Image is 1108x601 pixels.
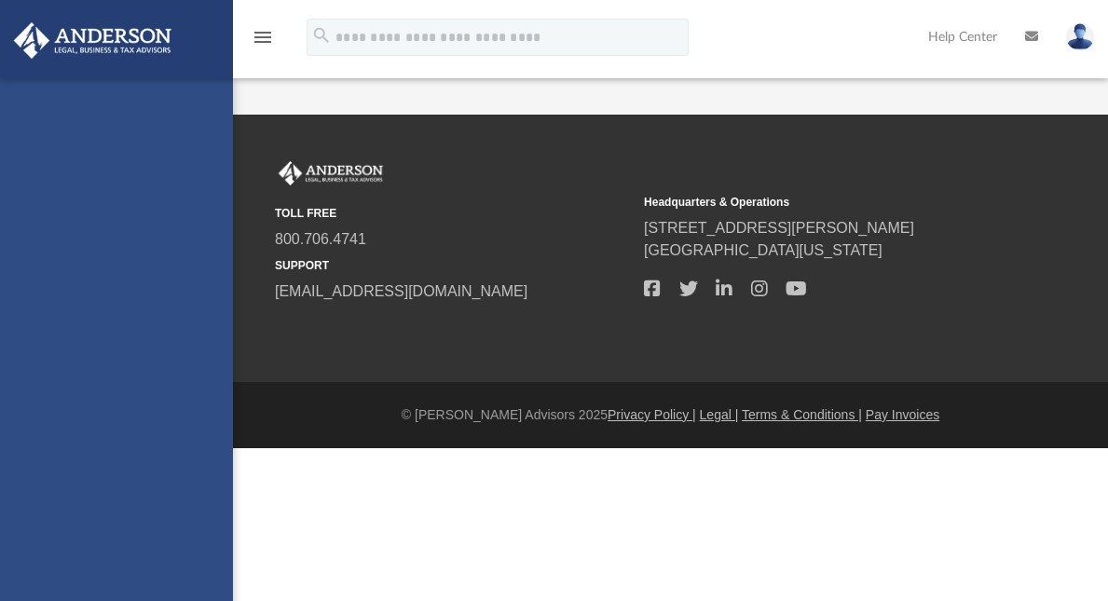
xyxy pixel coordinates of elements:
[275,283,527,299] a: [EMAIL_ADDRESS][DOMAIN_NAME]
[252,26,274,48] i: menu
[8,22,177,59] img: Anderson Advisors Platinum Portal
[1066,23,1094,50] img: User Pic
[275,257,631,274] small: SUPPORT
[275,205,631,222] small: TOLL FREE
[233,405,1108,425] div: © [PERSON_NAME] Advisors 2025
[644,242,882,258] a: [GEOGRAPHIC_DATA][US_STATE]
[275,161,387,185] img: Anderson Advisors Platinum Portal
[608,407,696,422] a: Privacy Policy |
[644,194,1000,211] small: Headquarters & Operations
[252,35,274,48] a: menu
[866,407,939,422] a: Pay Invoices
[644,220,914,236] a: [STREET_ADDRESS][PERSON_NAME]
[700,407,739,422] a: Legal |
[742,407,862,422] a: Terms & Conditions |
[275,231,366,247] a: 800.706.4741
[311,25,332,46] i: search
